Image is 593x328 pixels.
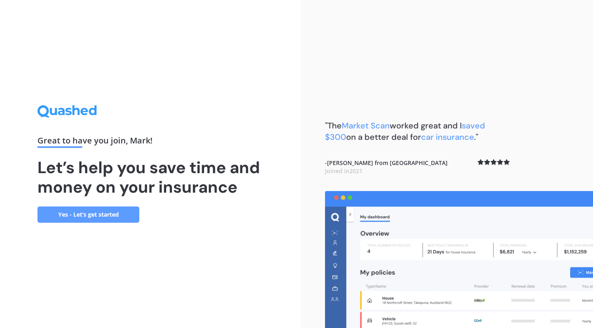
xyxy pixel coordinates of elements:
div: Great to have you join , Mark ! [37,137,263,148]
b: "The worked great and I on a better deal for ." [325,120,485,142]
span: saved $300 [325,120,485,142]
h1: Let’s help you save time and money on your insurance [37,158,263,197]
span: Market Scan [342,120,390,131]
b: - [PERSON_NAME] from [GEOGRAPHIC_DATA] [325,159,448,175]
span: Joined in 2021 [325,167,362,175]
img: dashboard.webp [325,191,593,328]
span: car insurance [421,132,474,142]
a: Yes - Let’s get started [37,206,139,223]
